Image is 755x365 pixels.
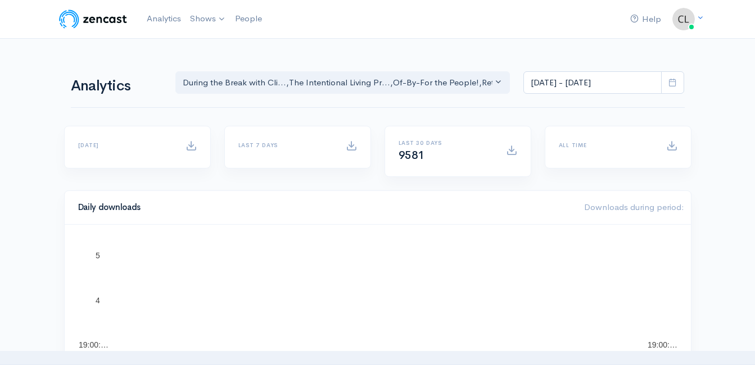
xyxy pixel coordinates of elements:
h4: Daily downloads [78,203,571,212]
span: Downloads during period: [584,202,684,212]
h6: Last 30 days [399,140,492,146]
text: 5 [96,251,100,260]
a: Help [626,7,666,31]
img: ... [672,8,695,30]
a: Shows [186,7,230,31]
h6: Last 7 days [238,142,332,148]
svg: A chart. [78,238,677,350]
img: ZenCast Logo [57,8,129,30]
text: 4 [96,296,100,305]
div: During the Break with Cli... , The Intentional Living Pr... , Of-By-For the People! , Rethink - R... [183,76,493,89]
button: During the Break with Cli..., The Intentional Living Pr..., Of-By-For the People!, Rethink - Rese... [175,71,510,94]
text: 19:00:… [79,340,108,349]
input: analytics date range selector [523,71,662,94]
a: People [230,7,266,31]
span: 9581 [399,148,424,162]
text: 19:00:… [648,340,677,349]
h6: [DATE] [78,142,172,148]
h1: Analytics [71,78,162,94]
a: Analytics [142,7,186,31]
h6: All time [559,142,653,148]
